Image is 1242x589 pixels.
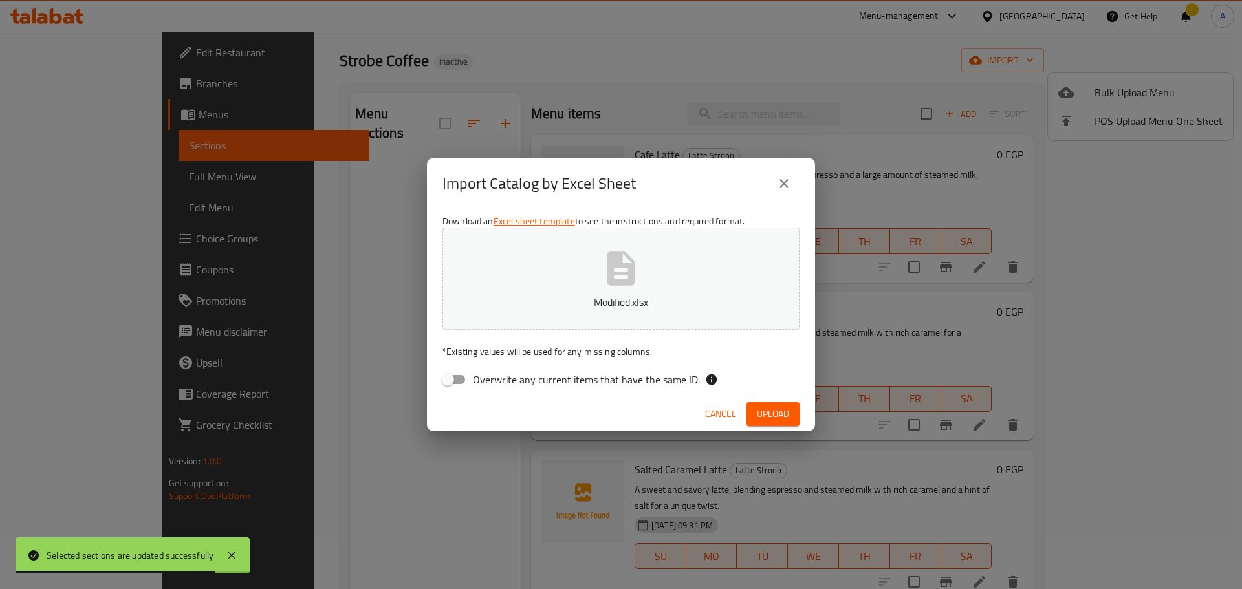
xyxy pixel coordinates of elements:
[442,345,800,358] p: Existing values will be used for any missing columns.
[427,209,815,397] div: Download an to see the instructions and required format.
[700,402,741,426] button: Cancel
[473,372,700,387] span: Overwrite any current items that have the same ID.
[705,373,718,386] svg: If the overwrite option isn't selected, then the items that match an existing ID will be ignored ...
[463,294,779,310] p: Modified.xlsx
[494,213,575,230] a: Excel sheet template
[705,406,736,422] span: Cancel
[442,228,800,330] button: Modified.xlsx
[47,548,213,562] div: Selected sections are updated successfully
[757,406,789,422] span: Upload
[442,173,636,194] h2: Import Catalog by Excel Sheet
[768,168,800,199] button: close
[746,402,800,426] button: Upload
